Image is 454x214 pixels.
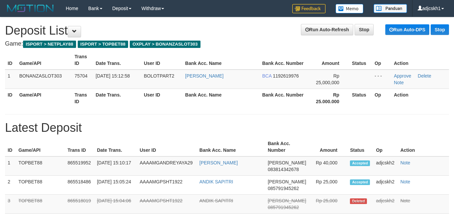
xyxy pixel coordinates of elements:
td: Rp 25,000 [311,176,348,195]
td: 1 [5,70,17,89]
span: Deleted [350,198,367,204]
th: Op [372,51,391,70]
td: [DATE] 15:05:24 [94,176,137,195]
th: Date Trans. [93,51,141,70]
span: ISPORT > NETPLAY88 [23,41,76,48]
th: Date Trans. [94,137,137,156]
a: Delete [418,73,431,79]
td: adjcskh2 [373,156,398,176]
td: 865518486 [65,176,94,195]
span: [PERSON_NAME] [268,160,306,165]
td: TOPBET88 [16,176,65,195]
a: Approve [394,73,411,79]
a: [PERSON_NAME] [185,73,223,79]
td: TOPBET88 [16,156,65,176]
span: Accepted [350,179,370,185]
td: 865519952 [65,156,94,176]
td: adjcskh2 [373,195,398,214]
th: Trans ID [72,51,93,70]
a: Note [400,160,410,165]
td: adjcskh2 [373,176,398,195]
th: Bank Acc. Name [182,89,260,107]
img: Feedback.jpg [292,4,326,13]
th: Bank Acc. Number [260,51,308,70]
a: [PERSON_NAME] [199,160,238,165]
th: User ID [137,137,197,156]
a: Stop [431,24,449,35]
span: 1192619976 [273,73,299,79]
th: User ID [141,89,182,107]
th: Amount [308,51,349,70]
span: BOLOTPART2 [144,73,174,79]
img: MOTION_logo.png [5,3,56,13]
th: Game/API [17,51,72,70]
img: Button%20Memo.svg [336,4,364,13]
th: ID [5,89,17,107]
th: Bank Acc. Number [265,137,311,156]
th: Op [373,137,398,156]
th: Action [391,51,449,70]
th: Status [347,137,373,156]
td: AAAAMGANDREYAYA29 [137,156,197,176]
a: Stop [355,24,374,35]
th: Bank Acc. Name [182,51,260,70]
a: Note [400,198,410,203]
th: Status [349,89,372,107]
th: Action [391,89,449,107]
span: OXPLAY > BONANZASLOT303 [130,41,200,48]
th: Bank Acc. Number [260,89,308,107]
td: - - - [372,70,391,89]
th: Game/API [17,89,72,107]
th: Bank Acc. Name [197,137,265,156]
span: Accepted [350,160,370,166]
th: ID [5,51,17,70]
td: [DATE] 15:10:17 [94,156,137,176]
th: Action [398,137,449,156]
th: Op [372,89,391,107]
td: 3 [5,195,16,214]
span: 75704 [74,73,87,79]
a: Note [400,179,410,184]
span: BCA [262,73,272,79]
a: Run Auto-DPS [385,24,429,35]
span: 083814342678 [268,167,299,172]
th: ID [5,137,16,156]
td: Rp 25,000 [311,195,348,214]
a: Note [394,80,404,85]
h4: Game: [5,41,449,47]
span: [PERSON_NAME] [268,198,306,203]
th: User ID [141,51,182,70]
th: Game/API [16,137,65,156]
span: [DATE] 15:12:58 [96,73,130,79]
span: [PERSON_NAME] [268,179,306,184]
td: BONANZASLOT303 [17,70,72,89]
th: Status [349,51,372,70]
td: 865518019 [65,195,94,214]
th: Trans ID [72,89,93,107]
span: 085791945262 [268,205,299,210]
td: 2 [5,176,16,195]
td: TOPBET88 [16,195,65,214]
a: ANDIK SAPITRI [199,179,233,184]
th: Trans ID [65,137,94,156]
td: 1 [5,156,16,176]
th: Rp 25.000.000 [308,89,349,107]
a: ANDIK SAPITRI [199,198,233,203]
td: [DATE] 15:04:06 [94,195,137,214]
td: AAAAMGPSHT1922 [137,176,197,195]
span: Rp 25,000,000 [316,73,339,85]
a: Run Auto-Refresh [301,24,353,35]
th: Amount [311,137,348,156]
h1: Latest Deposit [5,121,449,134]
th: Date Trans. [93,89,141,107]
img: panduan.png [374,4,407,13]
td: AAAAMGPSHT1922 [137,195,197,214]
td: Rp 40,000 [311,156,348,176]
span: 085791945262 [268,186,299,191]
span: ISPORT > TOPBET88 [78,41,128,48]
h1: Deposit List [5,24,449,37]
